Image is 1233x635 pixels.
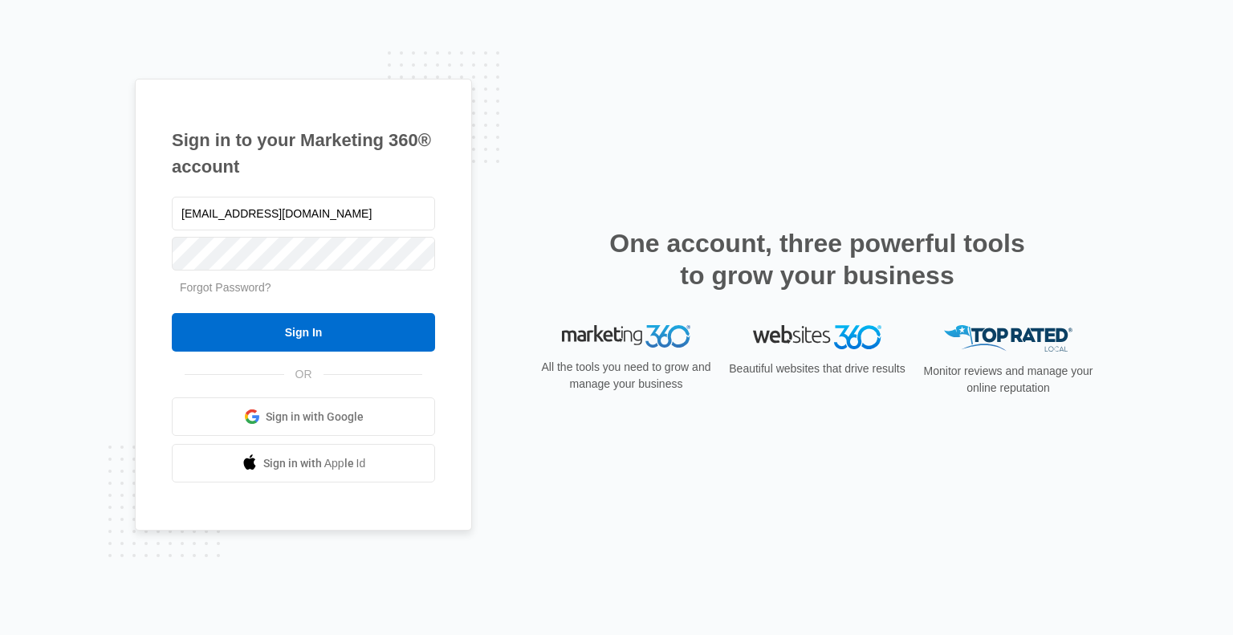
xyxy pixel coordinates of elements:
[918,363,1098,397] p: Monitor reviews and manage your online reputation
[172,397,435,436] a: Sign in with Google
[172,313,435,352] input: Sign In
[562,325,690,348] img: Marketing 360
[536,359,716,393] p: All the tools you need to grow and manage your business
[284,366,324,383] span: OR
[172,444,435,482] a: Sign in with Apple Id
[180,281,271,294] a: Forgot Password?
[604,227,1030,291] h2: One account, three powerful tools to grow your business
[266,409,364,425] span: Sign in with Google
[263,455,366,472] span: Sign in with Apple Id
[172,127,435,180] h1: Sign in to your Marketing 360® account
[753,325,881,348] img: Websites 360
[172,197,435,230] input: Email
[944,325,1072,352] img: Top Rated Local
[727,360,907,377] p: Beautiful websites that drive results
